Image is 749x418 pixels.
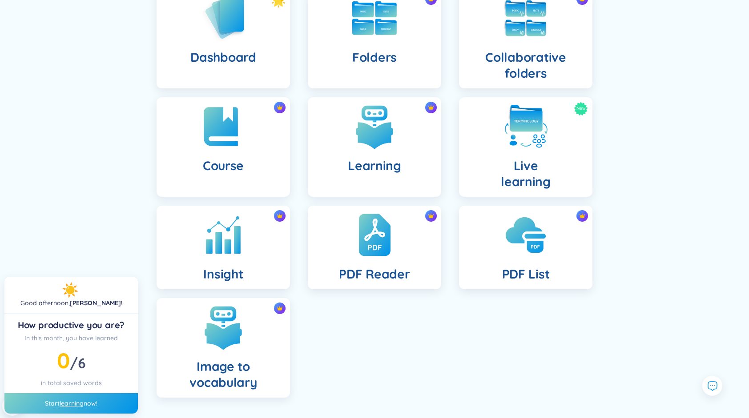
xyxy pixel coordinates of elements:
[78,354,86,372] span: 6
[348,158,401,174] h4: Learning
[277,104,283,111] img: crown icon
[428,213,434,219] img: crown icon
[277,305,283,311] img: crown icon
[164,358,283,390] h4: Image to vocabulary
[12,319,131,331] div: How productive you are?
[190,49,256,65] h4: Dashboard
[12,378,131,388] div: in total saved words
[148,206,299,289] a: crown iconInsight
[70,299,121,307] a: [PERSON_NAME]
[4,393,138,414] div: Start now!
[576,102,586,115] span: New
[57,347,70,374] span: 0
[203,158,244,174] h4: Course
[60,399,84,407] a: learning
[450,97,601,197] a: NewLivelearning
[339,266,410,282] h4: PDF Reader
[277,213,283,219] img: crown icon
[299,97,450,197] a: crown iconLearning
[148,97,299,197] a: crown iconCourse
[501,158,551,190] h4: Live learning
[70,354,85,372] span: /
[12,333,131,343] div: In this month, you have learned
[428,104,434,111] img: crown icon
[20,299,70,307] span: Good afternoon ,
[299,206,450,289] a: crown iconPDF Reader
[450,206,601,289] a: crown iconPDF List
[466,49,585,81] h4: Collaborative folders
[352,49,397,65] h4: Folders
[502,266,550,282] h4: PDF List
[20,298,122,308] div: !
[579,213,585,219] img: crown icon
[148,298,299,398] a: crown iconImage to vocabulary
[203,266,243,282] h4: Insight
